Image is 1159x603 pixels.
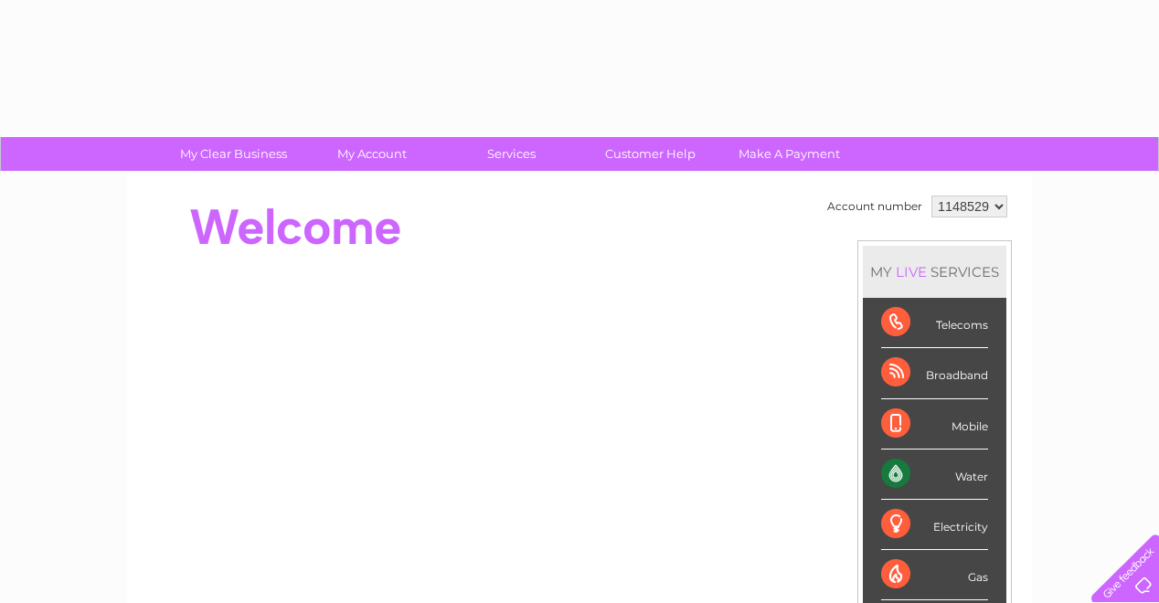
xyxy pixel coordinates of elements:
[881,399,988,450] div: Mobile
[881,298,988,348] div: Telecoms
[823,191,927,222] td: Account number
[575,137,726,171] a: Customer Help
[863,246,1006,298] div: MY SERVICES
[297,137,448,171] a: My Account
[892,263,930,280] div: LIVE
[436,137,587,171] a: Services
[881,450,988,500] div: Water
[881,550,988,600] div: Gas
[714,137,865,171] a: Make A Payment
[158,137,309,171] a: My Clear Business
[881,500,988,550] div: Electricity
[881,348,988,398] div: Broadband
